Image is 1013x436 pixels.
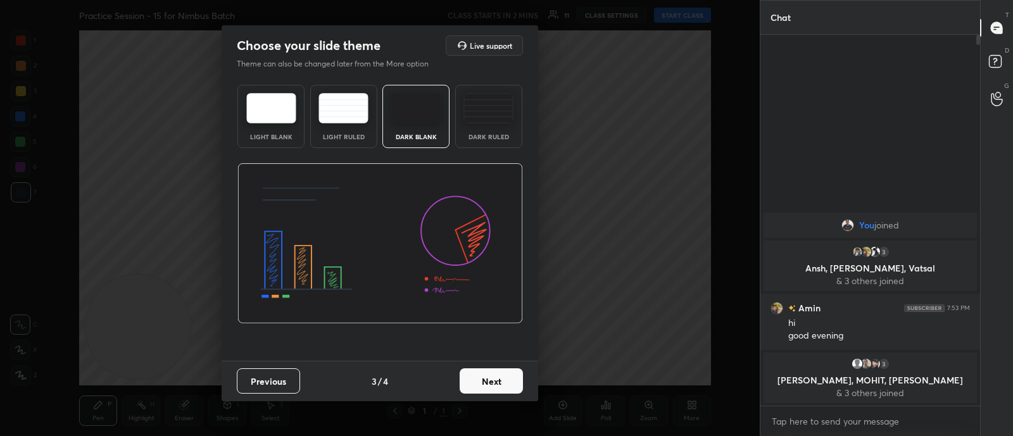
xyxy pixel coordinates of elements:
[771,263,969,273] p: Ansh, [PERSON_NAME], Vatsal
[391,93,441,123] img: darkTheme.f0cc69e5.svg
[760,210,980,406] div: grid
[237,37,381,54] h2: Choose your slide theme
[383,375,388,388] h4: 4
[860,358,872,370] img: f79f9f3295ef4bfc94cd27e958f92d7b.jpg
[1004,81,1009,90] p: G
[1005,10,1009,20] p: T
[860,246,872,258] img: b652180450a848bab5d1a2dc3919c8f3.jpg
[796,301,821,315] h6: Amin
[246,93,296,123] img: lightTheme.e5ed3b09.svg
[378,375,382,388] h4: /
[771,388,969,398] p: & 3 others joined
[1005,46,1009,55] p: D
[788,317,970,330] div: hi
[859,220,874,230] span: You
[878,358,890,370] div: 3
[463,93,513,123] img: darkRuledTheme.de295e13.svg
[869,358,881,370] img: 7cb7ad6a04794333a51709894369271b.jpg
[788,330,970,342] div: good evening
[372,375,377,388] h4: 3
[841,219,854,232] img: 9184f45cd5704d038f7ddef07b37b368.jpg
[771,276,969,286] p: & 3 others joined
[851,246,864,258] img: cf039299eb99400eab134d6d813fbe7a.jpg
[771,302,783,315] img: b652180450a848bab5d1a2dc3919c8f3.jpg
[904,304,945,312] img: 4P8fHbbgJtejmAAAAAElFTkSuQmCC
[874,220,899,230] span: joined
[947,304,970,312] div: 7:53 PM
[460,368,523,394] button: Next
[246,134,296,140] div: Light Blank
[851,358,864,370] img: default.png
[391,134,441,140] div: Dark Blank
[463,134,514,140] div: Dark Ruled
[869,246,881,258] img: 23d4f78ce74944bd88c1e08a24e08ae9.jpg
[760,1,801,34] p: Chat
[788,305,796,312] img: no-rating-badge.077c3623.svg
[470,42,512,49] h5: Live support
[237,368,300,394] button: Previous
[771,375,969,385] p: [PERSON_NAME], MOHIT, [PERSON_NAME]
[318,93,368,123] img: lightRuledTheme.5fabf969.svg
[237,58,442,70] p: Theme can also be changed later from the More option
[237,163,523,324] img: darkThemeBanner.d06ce4a2.svg
[318,134,369,140] div: Light Ruled
[878,246,890,258] div: 3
